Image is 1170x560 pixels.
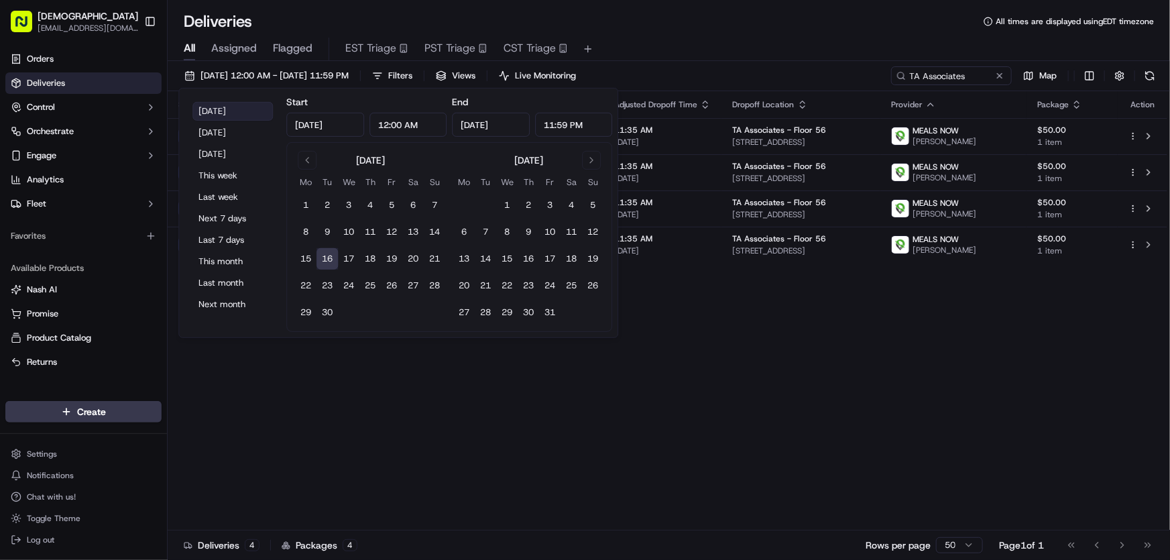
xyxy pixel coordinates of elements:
span: Orders [27,53,54,65]
th: Tuesday [475,175,496,189]
button: 15 [295,248,316,270]
button: Nash AI [5,279,162,300]
div: Favorites [5,225,162,247]
button: Orchestrate [5,121,162,142]
span: MEALS NOW [913,198,959,209]
button: 1 [496,194,518,216]
button: 20 [402,248,424,270]
input: Got a question? Start typing here... [35,87,241,101]
span: [PERSON_NAME] [913,245,976,256]
button: 15 [496,248,518,270]
button: 25 [359,275,381,296]
th: Saturday [402,175,424,189]
button: 4 [561,194,582,216]
span: EST Triage [345,40,396,56]
span: Control [27,101,55,113]
button: Next month [192,295,273,314]
button: 22 [496,275,518,296]
div: Action [1128,99,1157,110]
button: 28 [424,275,445,296]
button: 18 [359,248,381,270]
span: Filters [388,70,412,82]
button: 1 [295,194,316,216]
span: TA Associates - Floor 56 [732,125,827,135]
button: Start new chat [228,132,244,148]
button: Chat with us! [5,488,162,506]
a: Product Catalog [11,332,156,344]
p: Rows per page [866,539,931,552]
span: [PERSON_NAME] [913,172,976,183]
span: $50.00 [1037,125,1107,135]
button: 3 [539,194,561,216]
span: Create [77,405,106,418]
span: Toggle Theme [27,513,80,524]
th: Monday [295,175,316,189]
button: 27 [453,302,475,323]
span: 11:35 AM [614,233,711,244]
button: 30 [518,302,539,323]
span: $50.00 [1037,197,1107,208]
button: Create [5,401,162,423]
button: Views [430,66,481,85]
a: Orders [5,48,162,70]
a: 📗Knowledge Base [8,189,108,213]
span: 11:35 AM [614,125,711,135]
button: 19 [381,248,402,270]
span: [DATE] [614,137,711,148]
span: Engage [27,150,56,162]
div: [DATE] [514,154,543,167]
a: Nash AI [11,284,156,296]
button: Live Monitoring [493,66,582,85]
span: [PERSON_NAME] [913,209,976,219]
button: 27 [402,275,424,296]
input: Date [452,113,530,137]
span: 1 item [1037,137,1107,148]
span: Nash AI [27,284,57,296]
span: [DEMOGRAPHIC_DATA] [38,9,138,23]
span: MEALS NOW [913,162,959,172]
button: Last month [192,274,273,292]
span: TA Associates - Floor 56 [732,161,827,172]
label: Start [286,96,308,108]
button: 17 [539,248,561,270]
button: 9 [316,221,338,243]
div: We're available if you need us! [46,142,170,152]
button: 30 [316,302,338,323]
span: 1 item [1037,173,1107,184]
button: 31 [539,302,561,323]
button: 11 [561,221,582,243]
button: 10 [338,221,359,243]
span: Flagged [273,40,312,56]
button: 17 [338,248,359,270]
button: Map [1017,66,1063,85]
span: All times are displayed using EDT timezone [996,16,1154,27]
button: 26 [381,275,402,296]
span: Fleet [27,198,46,210]
button: [EMAIL_ADDRESS][DOMAIN_NAME] [38,23,138,34]
div: Start new chat [46,128,220,142]
img: melas_now_logo.png [892,200,909,217]
a: Deliveries [5,72,162,94]
label: End [452,96,468,108]
button: Toggle Theme [5,509,162,528]
button: 3 [338,194,359,216]
button: 9 [518,221,539,243]
span: Provider [891,99,923,110]
a: Powered byPylon [95,227,162,237]
button: 11 [359,221,381,243]
button: Settings [5,445,162,463]
th: Wednesday [496,175,518,189]
span: All [184,40,195,56]
button: 19 [582,248,603,270]
img: melas_now_logo.png [892,236,909,254]
span: Settings [27,449,57,459]
button: 13 [402,221,424,243]
button: 20 [453,275,475,296]
div: Available Products [5,258,162,279]
button: 7 [475,221,496,243]
span: API Documentation [127,194,215,208]
button: 29 [496,302,518,323]
button: Last week [192,188,273,207]
span: TA Associates - Floor 56 [732,233,827,244]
